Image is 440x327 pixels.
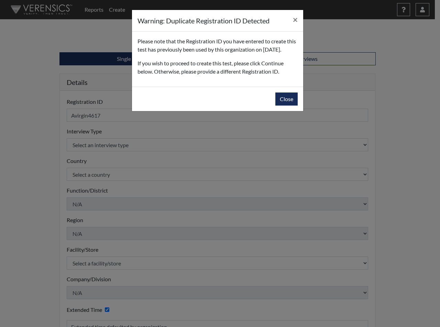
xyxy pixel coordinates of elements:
button: Close [275,92,298,106]
p: Please note that the Registration ID you have entered to create this test has previously been use... [137,37,298,54]
button: Close [287,10,303,29]
span: × [293,14,298,24]
p: If you wish to proceed to create this test, please click Continue below. Otherwise, please provid... [137,59,298,76]
h5: Warning: Duplicate Registration ID Detected [137,15,269,26]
